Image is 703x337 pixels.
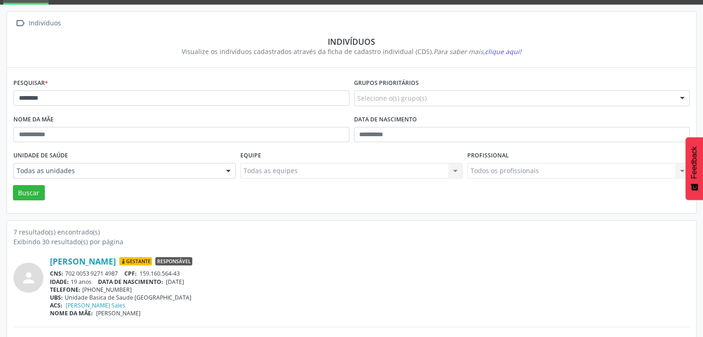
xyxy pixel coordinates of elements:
span: [DATE] [166,278,184,286]
div: Indivíduos [27,17,62,30]
a:  Indivíduos [13,17,62,30]
div: 7 resultado(s) encontrado(s) [13,227,690,237]
span: clique aqui! [485,47,521,56]
span: DATA DE NASCIMENTO: [98,278,163,286]
div: Exibindo 30 resultado(s) por página [13,237,690,247]
a: [PERSON_NAME] [50,256,116,266]
span: 159.160.564-43 [140,270,180,277]
span: [PERSON_NAME] [96,309,141,317]
div: [PHONE_NUMBER] [50,286,690,294]
div: Visualize os indivíduos cadastrados através da ficha de cadastro individual (CDS). [20,47,683,56]
span: Responsável [155,257,192,265]
button: Feedback - Mostrar pesquisa [685,137,703,200]
div: Unidade Basica de Saude [GEOGRAPHIC_DATA] [50,294,690,301]
i: Para saber mais, [434,47,521,56]
label: Profissional [467,149,509,163]
span: Feedback [690,146,698,179]
div: 19 anos [50,278,690,286]
label: Grupos prioritários [354,76,419,90]
span: Todas as unidades [17,166,217,175]
span: CNS: [50,270,63,277]
span: Gestante [119,257,152,265]
span: ACS: [50,301,62,309]
label: Data de nascimento [354,113,417,127]
span: Selecione o(s) grupo(s) [357,93,427,103]
i:  [13,17,27,30]
div: 702 0053 9271 4987 [50,270,690,277]
span: TELEFONE: [50,286,80,294]
label: Pesquisar [13,76,48,90]
a: [PERSON_NAME] Sales [66,301,125,309]
span: NOME DA MÃE: [50,309,93,317]
label: Unidade de saúde [13,149,68,163]
label: Nome da mãe [13,113,54,127]
i: person [20,270,37,286]
span: UBS: [50,294,63,301]
span: CPF: [124,270,137,277]
span: IDADE: [50,278,69,286]
label: Equipe [240,149,261,163]
button: Buscar [13,185,45,201]
div: Indivíduos [20,36,683,47]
